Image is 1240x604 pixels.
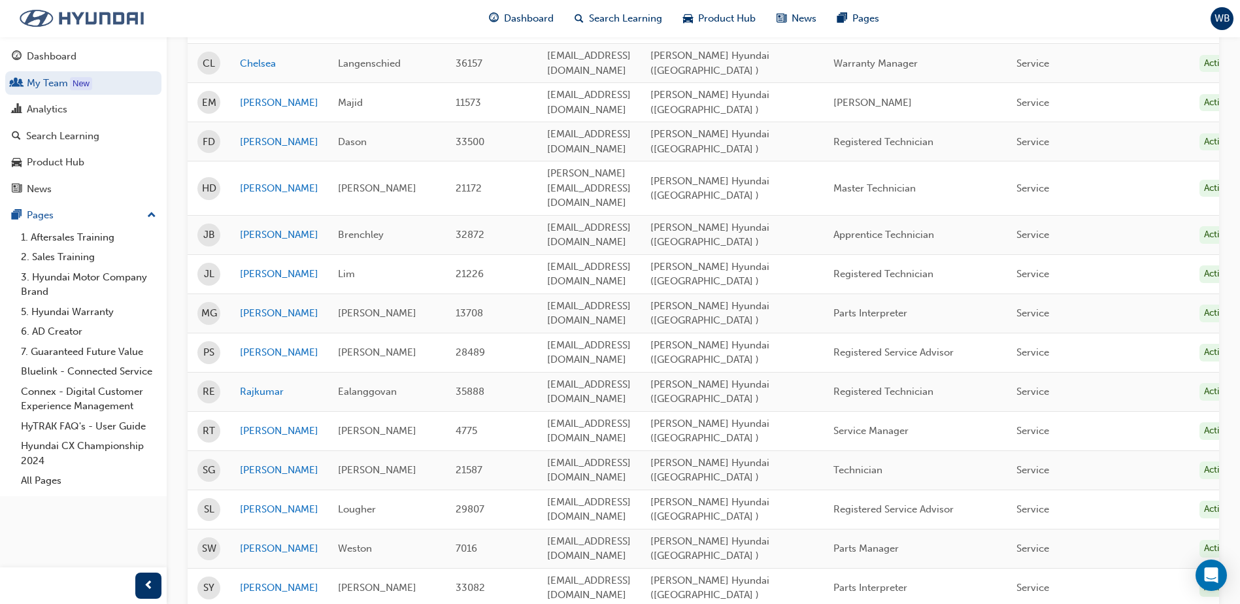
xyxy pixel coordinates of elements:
[1016,464,1049,476] span: Service
[547,167,631,209] span: [PERSON_NAME][EMAIL_ADDRESS][DOMAIN_NAME]
[16,227,161,248] a: 1. Aftersales Training
[650,418,769,445] span: [PERSON_NAME] Hyundai ([GEOGRAPHIC_DATA] )
[1016,97,1049,109] span: Service
[833,268,933,280] span: Registered Technician
[16,382,161,416] a: Connex - Digital Customer Experience Management
[456,582,485,594] span: 33082
[338,58,401,69] span: Langenschied
[547,339,631,366] span: [EMAIL_ADDRESS][DOMAIN_NAME]
[5,150,161,175] a: Product Hub
[12,78,22,90] span: people-icon
[16,247,161,267] a: 2. Sales Training
[1016,346,1049,358] span: Service
[456,425,477,437] span: 4775
[12,210,22,222] span: pages-icon
[12,184,22,195] span: news-icon
[203,56,215,71] span: CL
[852,11,879,26] span: Pages
[27,208,54,223] div: Pages
[547,89,631,116] span: [EMAIL_ADDRESS][DOMAIN_NAME]
[547,10,631,37] span: [EMAIL_ADDRESS][DOMAIN_NAME]
[240,267,318,282] a: [PERSON_NAME]
[7,5,157,32] img: Trak
[203,580,214,596] span: SY
[240,306,318,321] a: [PERSON_NAME]
[589,11,662,26] span: Search Learning
[456,386,484,397] span: 35888
[833,386,933,397] span: Registered Technician
[1199,461,1233,479] div: Active
[650,339,769,366] span: [PERSON_NAME] Hyundai ([GEOGRAPHIC_DATA] )
[650,175,769,202] span: [PERSON_NAME] Hyundai ([GEOGRAPHIC_DATA] )
[478,5,564,32] a: guage-iconDashboard
[5,203,161,227] button: Pages
[16,267,161,302] a: 3. Hyundai Motor Company Brand
[338,464,416,476] span: [PERSON_NAME]
[1016,543,1049,554] span: Service
[650,50,769,76] span: [PERSON_NAME] Hyundai ([GEOGRAPHIC_DATA] )
[204,502,214,517] span: SL
[16,302,161,322] a: 5. Hyundai Warranty
[12,51,22,63] span: guage-icon
[456,346,485,358] span: 28489
[547,261,631,288] span: [EMAIL_ADDRESS][DOMAIN_NAME]
[766,5,827,32] a: news-iconNews
[833,425,909,437] span: Service Manager
[547,128,631,155] span: [EMAIL_ADDRESS][DOMAIN_NAME]
[338,97,363,109] span: Majid
[1199,133,1233,151] div: Active
[1016,58,1049,69] span: Service
[833,346,954,358] span: Registered Service Advisor
[5,97,161,122] a: Analytics
[27,49,76,64] div: Dashboard
[240,345,318,360] a: [PERSON_NAME]
[547,496,631,523] span: [EMAIL_ADDRESS][DOMAIN_NAME]
[1199,55,1233,73] div: Active
[1199,265,1233,283] div: Active
[547,222,631,248] span: [EMAIL_ADDRESS][DOMAIN_NAME]
[650,89,769,116] span: [PERSON_NAME] Hyundai ([GEOGRAPHIC_DATA] )
[456,229,484,241] span: 32872
[1016,386,1049,397] span: Service
[338,346,416,358] span: [PERSON_NAME]
[833,229,934,241] span: Apprentice Technician
[240,424,318,439] a: [PERSON_NAME]
[1199,540,1233,558] div: Active
[1016,425,1049,437] span: Service
[456,97,481,109] span: 11573
[203,424,215,439] span: RT
[16,361,161,382] a: Bluelink - Connected Service
[12,131,21,143] span: search-icon
[201,306,217,321] span: MG
[575,10,584,27] span: search-icon
[833,464,882,476] span: Technician
[456,543,477,554] span: 7016
[202,541,216,556] span: SW
[202,181,216,196] span: HD
[338,182,416,194] span: [PERSON_NAME]
[683,10,693,27] span: car-icon
[1199,305,1233,322] div: Active
[338,229,384,241] span: Brenchley
[1016,182,1049,194] span: Service
[1196,560,1227,591] div: Open Intercom Messenger
[16,471,161,491] a: All Pages
[338,307,416,319] span: [PERSON_NAME]
[338,386,397,397] span: Ealanggovan
[456,307,483,319] span: 13708
[1199,344,1233,361] div: Active
[650,496,769,523] span: [PERSON_NAME] Hyundai ([GEOGRAPHIC_DATA] )
[456,464,482,476] span: 21587
[833,136,933,148] span: Registered Technician
[650,222,769,248] span: [PERSON_NAME] Hyundai ([GEOGRAPHIC_DATA] )
[650,575,769,601] span: [PERSON_NAME] Hyundai ([GEOGRAPHIC_DATA] )
[203,463,215,478] span: SG
[240,95,318,110] a: [PERSON_NAME]
[833,97,912,109] span: [PERSON_NAME]
[1211,7,1233,30] button: WB
[16,322,161,342] a: 6. AD Creator
[5,177,161,201] a: News
[547,535,631,562] span: [EMAIL_ADDRESS][DOMAIN_NAME]
[240,463,318,478] a: [PERSON_NAME]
